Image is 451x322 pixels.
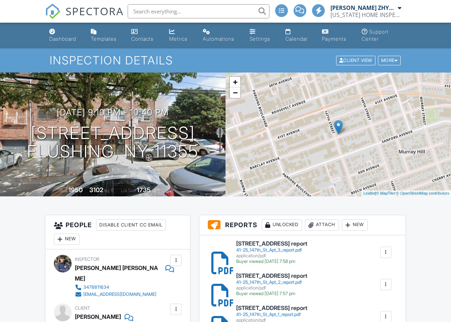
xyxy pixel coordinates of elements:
[247,25,277,46] a: Settings
[66,4,124,18] span: SPECTORA
[75,311,121,322] div: [PERSON_NAME]
[91,36,117,42] div: Templates
[322,36,346,42] div: Payments
[83,284,109,290] div: 3478811634
[83,292,156,297] div: [EMAIL_ADDRESS][DOMAIN_NAME]
[131,36,154,42] div: Contacts
[285,36,308,42] div: Calendar
[359,25,404,46] a: Support Center
[50,54,401,67] h1: Inspection Details
[262,219,302,231] div: Unlocked
[236,241,307,264] a: [STREET_ADDRESS] report 41-25_147th_St_Apt_3_report.pdf application/pdf Buyer viewed [DATE] 7:58 pm
[250,36,270,42] div: Settings
[27,124,199,161] h1: [STREET_ADDRESS] FLUSHING, NY 11355
[236,241,307,247] h6: [STREET_ADDRESS] report
[236,273,307,279] h6: [STREET_ADDRESS] report
[68,186,83,194] div: 1950
[236,247,307,253] div: 41-25_147th_St_Apt_3_report.pdf
[236,305,307,311] h6: [STREET_ADDRESS] report
[152,188,161,193] span: sq.ft.
[199,215,406,235] h3: Reports
[363,191,375,195] a: Leaflet
[45,215,190,249] h3: People
[128,4,269,18] input: Search everything...
[236,259,307,264] div: Buyer viewed [DATE] 7:58 pm
[45,4,61,19] img: The Best Home Inspection Software - Spectora
[75,263,162,284] div: [PERSON_NAME] [PERSON_NAME]
[342,219,368,231] div: New
[57,108,169,117] h3: [DATE] 9:10 pm - 10:40 pm
[330,11,401,18] div: NEW YORK HOME INSPECTIONS
[121,188,136,193] span: Lot Size
[335,57,377,63] a: Client View
[236,312,307,317] div: 41-25_147th_St_Apt_1_report.pdf
[330,4,396,11] div: [PERSON_NAME] ZHYGIR
[230,77,240,87] a: Zoom in
[236,280,307,285] div: 41-25_147th_St_Apt_2_report.pdf
[49,36,76,42] div: Dashboard
[89,186,103,194] div: 3102
[283,25,313,46] a: Calendar
[75,257,99,262] span: Inspector
[75,305,90,311] span: Client
[169,36,188,42] div: Metrics
[236,285,307,291] div: application/pdf
[236,291,307,297] div: Buyer viewed [DATE] 7:57 pm
[378,56,401,65] div: More
[128,25,161,46] a: Contacts
[236,253,307,259] div: application/pdf
[362,190,451,196] div: |
[305,219,339,231] div: Attach
[336,56,375,65] div: Client View
[60,188,67,193] span: Built
[104,188,114,193] span: sq. ft.
[166,25,194,46] a: Metrics
[137,186,151,194] div: 1735
[54,234,80,245] div: New
[362,29,389,42] div: Support Center
[46,25,82,46] a: Dashboard
[319,25,353,46] a: Payments
[96,219,166,231] div: Disable Client CC Email
[75,284,168,291] a: 3478811634
[200,25,241,46] a: Automations (Advanced)
[236,273,307,297] a: [STREET_ADDRESS] report 41-25_147th_St_Apt_2_report.pdf application/pdf Buyer viewed [DATE] 7:57 pm
[376,191,395,195] a: © MapTiler
[230,87,240,98] a: Zoom out
[396,191,449,195] a: © OpenStreetMap contributors
[75,291,168,298] a: [EMAIL_ADDRESS][DOMAIN_NAME]
[45,10,124,24] a: SPECTORA
[203,36,234,42] div: Automations
[88,25,123,46] a: Templates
